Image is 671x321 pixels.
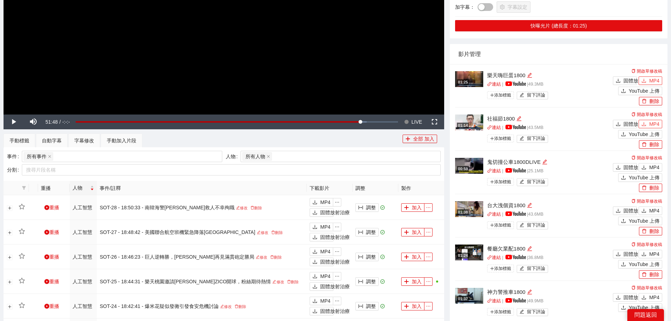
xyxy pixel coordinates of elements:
font: 留下評論 [527,223,545,228]
font: 修改 [240,206,248,210]
button: 加加入 [401,253,424,261]
button: 省略 [333,198,341,206]
font: | [502,82,503,87]
span: 遊戲圈 [44,254,49,259]
button: 刪除刪除 [639,97,662,105]
span: 加 [405,136,410,142]
button: 下載固體放射治療 [310,307,334,315]
font: YouTube 上傳 [629,88,659,94]
font: 調整 [366,205,376,210]
font: 樂天嗨巨蛋1800 [487,72,525,78]
img: afef3e72-5156-4d30-9402-36b2af118324.jpg [455,158,483,174]
button: 列寬調整 [355,228,379,236]
button: 編輯留下評論 [517,265,548,273]
font: 手動標籤 [10,138,29,143]
span: 編輯 [520,93,524,98]
span: 省略 [424,230,432,235]
button: 省略 [333,247,341,256]
button: 刪除刪除 [639,140,662,149]
font: 刪除 [238,304,246,309]
button: 省略 [424,253,433,261]
span: 下載 [312,259,317,265]
div: 編輯 [527,71,532,80]
font: | [527,125,528,130]
button: Play [4,115,23,129]
span: 下載 [641,122,646,127]
span: 刪除 [642,185,647,191]
button: 加加入 [401,228,424,236]
font: YouTube 上傳 [629,305,659,310]
font: 留下評論 [527,136,545,141]
button: 省略 [333,297,341,305]
span: 遊戲圈 [44,205,49,210]
font: 留下評論 [527,309,545,314]
font: YouTube 上傳 [629,218,659,224]
span: 列寬 [358,304,363,309]
font: MP4 [320,298,330,304]
span: 加 [404,254,409,260]
font: 固體放射治療 [623,251,653,257]
font: 調整 [366,229,376,235]
button: 下載固體放射治療 [310,282,334,291]
button: 省略 [333,223,341,231]
span: 加 [404,230,409,235]
font: 43.5 [528,125,537,130]
font: MP4 [649,251,659,257]
span: 上傳 [621,132,626,137]
font: 固體放射治療 [320,259,350,265]
span: 下載 [616,122,621,127]
span: 下載 [312,210,317,216]
font: 01:37 [458,297,468,301]
span: 遊戲圈 [44,230,49,235]
span: 下載 [616,252,621,257]
span: 省略 [333,249,341,254]
font: MP4 [320,273,330,279]
span: 上傳 [621,88,626,94]
img: 098d7c1f-fc81-40d3-9925-91f9c2055157.jpg [455,71,483,87]
span: 下載 [312,298,317,304]
button: 編輯留下評論 [517,222,548,229]
font: 加字幕 [455,4,470,10]
button: 下載固體放射治療 [613,163,637,172]
span: 下載 [312,309,317,314]
font: 修改 [224,304,232,309]
span: LIVE [411,115,422,129]
img: 9cf1e4f6-c3b5-4128-9509-6da40e7be2a2.jpg [455,288,483,304]
button: 下載固體放射治療 [613,250,637,258]
span: 編輯 [520,309,524,315]
button: 加加入 [401,302,424,310]
button: 下載MP4 [639,163,662,172]
font: | [527,82,528,87]
button: 加加入 [401,203,424,212]
span: 下載 [641,165,646,171]
span: 下載 [616,78,621,84]
span: 省略 [424,304,432,309]
button: 編輯留下評論 [517,135,548,143]
button: 編輯留下評論 [517,308,548,316]
img: 02f19745-413e-41c9-820c-d4b7f1d27712.jpg [455,201,483,217]
font: MP4 [649,121,659,127]
font: MP4 [320,199,330,205]
button: 下載固體放射治療 [310,208,334,217]
span: 省略 [424,254,432,259]
span: 遊戲圈 [44,304,49,309]
font: YouTube 上傳 [629,131,659,137]
span: 列寬 [358,230,363,235]
font: 社福節1800 [487,116,515,122]
button: Seek to live, currently behind live [402,115,424,129]
span: 列寬 [358,254,363,260]
span: 關聯 [487,298,492,303]
font: MP4 [649,295,659,300]
font: 連結 [492,298,501,303]
font: 固體放射治療 [623,165,653,170]
span: 下載 [616,208,621,214]
font: 加入 [412,205,422,210]
font: 加入 [412,303,422,309]
font: MB [537,125,543,130]
span: 下載 [312,284,317,290]
a: 關聯連結 [487,168,501,173]
font: 重播 [49,279,59,284]
span: / [59,119,61,125]
span: 加 [404,304,409,309]
font: MP4 [649,165,659,170]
